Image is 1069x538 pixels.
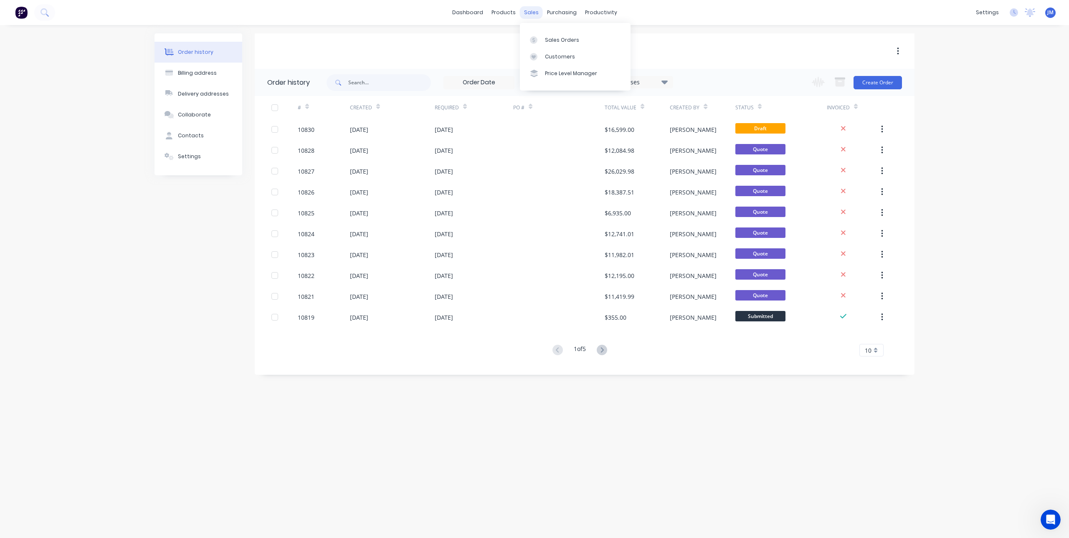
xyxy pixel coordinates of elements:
button: Emoji picker [13,273,20,280]
div: [DATE] [350,167,368,176]
div: $12,741.01 [605,230,634,238]
div: [PERSON_NAME] [670,250,717,259]
span: Draft [735,123,785,134]
button: Home [146,3,162,19]
div: [DATE] [350,313,368,322]
span: Quote [735,269,785,280]
div: Order history [178,48,213,56]
button: Delivery addresses [155,83,242,104]
div: Maricar says… [7,172,160,205]
div: [DATE] [435,146,453,155]
div: Settings [178,153,201,160]
div: Sales Orders [545,36,579,44]
div: [DATE] [350,209,368,217]
div: $26,029.98 [605,167,634,176]
div: settings [972,6,1003,19]
div: [PERSON_NAME] [670,271,717,280]
button: Gif picker [26,273,33,280]
div: [DATE] [350,250,368,259]
span: Quote [735,186,785,196]
div: Order history [267,78,310,88]
div: [DATE] [435,271,453,280]
div: [PERSON_NAME] [670,292,717,301]
div: Amazing, thanks! [7,252,71,270]
div: Maricar says… [7,112,160,172]
div: You're right though, showing a subtotal per kit isn’t currently supported on invoices or quotes. ... [7,112,137,171]
div: [DATE] [350,146,368,155]
div: $11,419.99 [605,292,634,301]
button: Send a message… [143,270,157,283]
div: $11,982.01 [605,250,634,259]
div: 10822 [298,271,314,280]
div: Collaborate [178,111,211,119]
span: Quote [735,165,785,175]
div: Thank you, I was about to submit it as an enhancement but thought I should check if its a mistake... [30,71,160,106]
div: Delivery addresses [178,90,229,98]
button: Upload attachment [40,273,46,280]
span: Quote [735,290,785,301]
div: Created [350,96,435,119]
div: Invoiced [827,96,879,119]
div: [DATE] [350,188,368,197]
span: Submitted [735,311,785,321]
div: Thank you, I was about to submit it as an enhancement but thought I should check if its a mistake... [37,76,154,101]
div: Total Value [605,96,670,119]
button: Create Order [854,76,902,89]
div: [DATE] [435,250,453,259]
button: Order history [155,42,242,63]
div: 10819 [298,313,314,322]
div: [DATE] [435,188,453,197]
div: Customers [545,53,575,61]
div: $12,084.98 [605,146,634,155]
div: PO # [513,96,605,119]
button: Settings [155,146,242,167]
div: 10821 [298,292,314,301]
div: $355.00 [605,313,626,322]
a: dashboard [448,6,487,19]
div: [DATE] [435,209,453,217]
div: [PERSON_NAME] [670,167,717,176]
div: You're right though, showing a subtotal per kit isn’t currently supported on invoices or quotes. ... [13,117,130,166]
div: 10828 [298,146,314,155]
div: $6,935.00 [605,209,631,217]
div: # [298,104,301,111]
div: [DATE] [350,292,368,301]
div: 10827 [298,167,314,176]
div: Sorry about that—I initially thought you were referring to displaying sub-kits. [13,177,130,193]
button: Billing address [155,63,242,83]
h1: Maricar [41,4,66,10]
input: Search... [348,74,431,91]
span: 10 [865,346,871,355]
div: All good I will post it as a feature request [37,210,154,226]
div: 1 of 5 [574,344,586,356]
div: Required [435,96,513,119]
textarea: Message… [7,256,160,270]
div: Maricar says… [7,30,160,71]
div: [PERSON_NAME] [670,188,717,197]
div: [DATE] [435,167,453,176]
div: 10825 [298,209,314,217]
a: Price Level Manager [520,65,631,82]
button: Collaborate [155,104,242,125]
div: PO # [513,104,524,111]
div: [PERSON_NAME] [670,209,717,217]
div: $16,599.00 [605,125,634,134]
div: Status [735,104,754,111]
div: Morning [PERSON_NAME], let me take a look at your kit settings and I’ll get back to you shortly. [13,35,130,59]
div: [DATE] [435,230,453,238]
div: # [298,96,350,119]
button: go back [5,3,21,19]
div: 10830 [298,125,314,134]
div: [DATE] [435,313,453,322]
div: Joe says… [7,205,160,238]
button: Contacts [155,125,242,146]
div: 10824 [298,230,314,238]
span: JM [1047,9,1054,16]
div: [DATE] [435,125,453,134]
input: Order Date [444,76,514,89]
div: Billing address [178,69,217,77]
div: 49 Statuses [603,78,673,87]
div: 10823 [298,250,314,259]
div: [DATE] [350,271,368,280]
a: Sales Orders [520,31,631,48]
